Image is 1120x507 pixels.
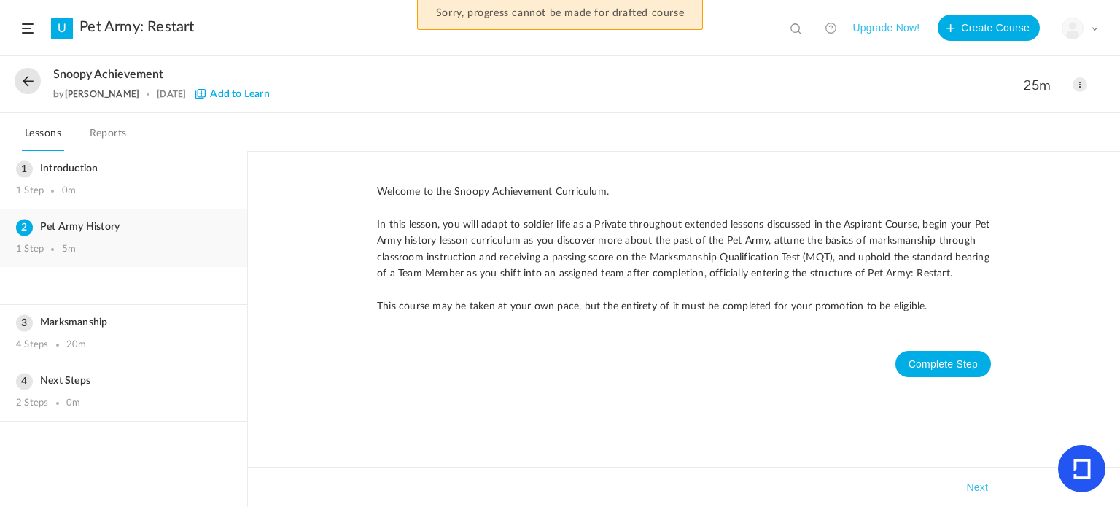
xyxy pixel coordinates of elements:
[157,89,186,99] div: [DATE]
[65,88,140,99] a: [PERSON_NAME]
[963,479,991,496] button: Next
[377,184,991,200] p: Welcome to the Snoopy Achievement Curriculum.
[16,163,231,175] h3: Introduction
[1024,77,1058,93] span: 25m
[66,339,87,351] div: 20m
[16,185,44,197] div: 1 Step
[895,351,991,377] button: Complete Step
[53,89,139,99] div: by
[66,398,80,409] div: 0m
[16,398,48,409] div: 2 Steps
[16,339,48,351] div: 4 Steps
[87,124,130,152] a: Reports
[377,217,991,282] p: In this lesson, you will adapt to soldier life as a Private throughout extended lessons discussed...
[16,244,44,255] div: 1 Step
[377,298,991,314] p: This course may be taken at your own pace, but the entirety of it must be completed for your prom...
[53,68,163,82] span: Snoopy Achievement
[195,89,269,99] span: Add to Learn
[16,221,231,233] h3: Pet Army History
[16,317,231,329] h3: Marksmanship
[16,375,231,387] h3: Next Steps
[22,124,64,152] a: Lessons
[62,244,76,255] div: 5m
[62,185,76,197] div: 0m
